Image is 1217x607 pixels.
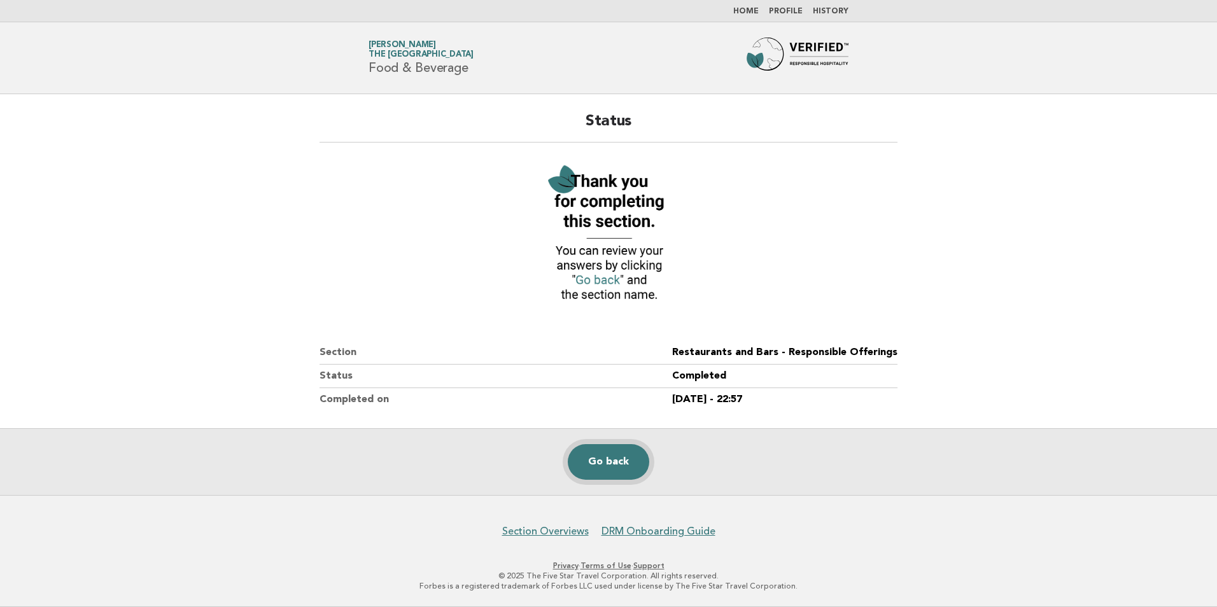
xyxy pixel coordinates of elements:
p: Forbes is a registered trademark of Forbes LLC used under license by The Five Star Travel Corpora... [219,581,998,591]
img: Forbes Travel Guide [747,38,848,78]
a: History [813,8,848,15]
dt: Completed on [320,388,672,411]
dd: [DATE] - 22:57 [672,388,897,411]
a: Terms of Use [580,561,631,570]
a: [PERSON_NAME]The [GEOGRAPHIC_DATA] [369,41,474,59]
a: Home [733,8,759,15]
p: © 2025 The Five Star Travel Corporation. All rights reserved. [219,571,998,581]
img: Verified [538,158,679,310]
a: Section Overviews [502,525,589,538]
a: Support [633,561,665,570]
a: Privacy [553,561,579,570]
a: Go back [568,444,649,480]
dd: Completed [672,365,897,388]
h2: Status [320,111,897,143]
p: · · [219,561,998,571]
a: Profile [769,8,803,15]
span: The [GEOGRAPHIC_DATA] [369,51,474,59]
h1: Food & Beverage [369,41,474,74]
dt: Status [320,365,672,388]
dt: Section [320,341,672,365]
a: DRM Onboarding Guide [601,525,715,538]
dd: Restaurants and Bars - Responsible Offerings [672,341,897,365]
